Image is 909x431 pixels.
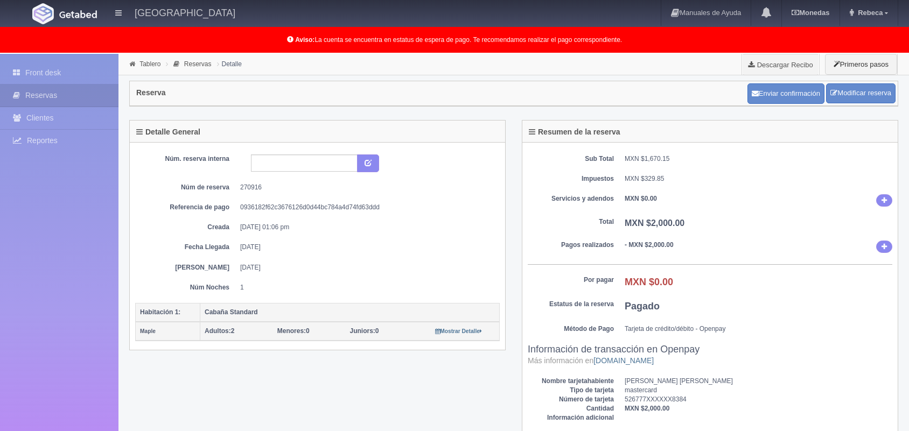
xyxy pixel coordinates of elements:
dt: Número de tarjeta [528,395,614,404]
b: MXN $0.00 [625,195,657,202]
span: Rebeca [855,9,883,17]
h4: Reserva [136,89,166,97]
dt: Estatus de la reserva [528,300,614,309]
span: 0 [277,327,310,335]
dd: 270916 [240,183,492,192]
h3: Información de transacción en Openpay [528,344,892,366]
button: Primeros pasos [825,54,897,75]
dd: 0936182f62c3676126d0d44bc784a4d74fd63ddd [240,203,492,212]
dt: Núm. reserva interna [143,154,229,164]
dt: Método de Pago [528,324,614,334]
dt: Información adicional [528,413,614,422]
a: Reservas [184,60,212,68]
dt: Referencia de pago [143,203,229,212]
img: Getabed [32,3,54,24]
dt: Cantidad [528,404,614,413]
a: Modificar reserva [826,83,896,103]
dd: [DATE] [240,243,492,252]
b: MXN $0.00 [625,277,673,287]
dt: [PERSON_NAME] [143,263,229,272]
dd: [DATE] 01:06 pm [240,223,492,232]
dd: Tarjeta de crédito/débito - Openpay [625,324,892,334]
dt: Nombre tarjetahabiente [528,377,614,386]
span: 2 [205,327,234,335]
button: Enviar confirmación [747,83,824,104]
dd: MXN $1,670.15 [625,154,892,164]
strong: Adultos: [205,327,231,335]
b: Monedas [792,9,829,17]
th: Cabaña Standard [200,303,500,322]
img: Getabed [59,10,97,18]
dt: Servicios y adendos [528,194,614,203]
a: Mostrar Detalle [435,327,482,335]
dd: 1 [240,283,492,292]
b: MXN $2,000.00 [625,405,669,412]
dt: Fecha Llegada [143,243,229,252]
dd: 526777XXXXXX8384 [625,395,892,404]
dt: Por pagar [528,275,614,285]
small: Maple [140,328,156,334]
a: [DOMAIN_NAME] [593,356,654,365]
b: MXN $2,000.00 [625,218,684,228]
strong: Menores: [277,327,306,335]
dt: Tipo de tarjeta [528,386,614,395]
h4: Resumen de la reserva [529,128,620,136]
li: Detalle [214,59,244,69]
h4: [GEOGRAPHIC_DATA] [135,5,235,19]
b: Habitación 1: [140,308,180,316]
small: Más información en [528,356,654,365]
dt: Sub Total [528,154,614,164]
dt: Total [528,217,614,227]
small: Mostrar Detalle [435,328,482,334]
b: Pagado [625,301,660,312]
dt: Pagos realizados [528,241,614,250]
dd: mastercard [625,386,892,395]
strong: Juniors: [350,327,375,335]
dd: [DATE] [240,263,492,272]
b: - MXN $2,000.00 [625,241,674,249]
dt: Núm Noches [143,283,229,292]
dt: Impuestos [528,174,614,183]
span: 0 [350,327,379,335]
a: Descargar Recibo [742,54,819,75]
h4: Detalle General [136,128,200,136]
dd: [PERSON_NAME] [PERSON_NAME] [625,377,892,386]
b: Aviso: [295,36,314,44]
dt: Creada [143,223,229,232]
a: Tablero [139,60,160,68]
dd: MXN $329.85 [625,174,892,183]
dt: Núm de reserva [143,183,229,192]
